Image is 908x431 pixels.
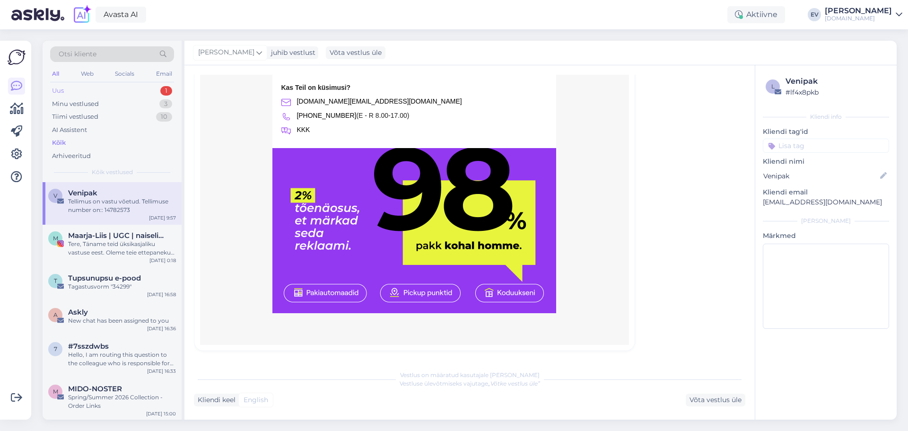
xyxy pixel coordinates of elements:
[52,86,64,96] div: Uus
[50,68,61,80] div: All
[159,99,172,109] div: 3
[297,112,356,119] a: [PHONE_NUMBER]
[68,308,88,317] span: Askly
[156,112,172,122] div: 10
[400,371,540,378] span: Vestlus on määratud kasutajale [PERSON_NAME]
[283,113,290,120] img: c9e6d04f-c501-3545-abac-c97442e2d4b3.png
[54,345,57,352] span: 7
[488,380,540,387] i: „Võtke vestlus üle”
[149,214,176,221] div: [DATE] 9:57
[786,76,886,87] div: Venipak
[281,127,291,135] img: 0a8aa7b6-fc33-b5ac-d67e-11313c8a4327.png
[198,47,254,58] span: [PERSON_NAME]
[59,49,96,59] span: Otsi kliente
[763,139,889,153] input: Lisa tag
[68,393,176,410] div: Spring/Summer 2026 Collection - Order Links
[146,410,176,417] div: [DATE] 15:00
[686,394,745,406] div: Võta vestlus üle
[68,197,176,214] div: Tellimus on vastu võetud. Tellimuse number on:: 14782573
[147,368,176,375] div: [DATE] 16:33
[808,8,821,21] div: EV
[281,84,350,91] strong: Kas Teil on küsimusi?
[52,125,87,135] div: AI Assistent
[68,351,176,368] div: Hello, I am routing this question to the colleague who is responsible for this topic. The reply m...
[68,385,122,393] span: MIDO-NOSTER
[147,291,176,298] div: [DATE] 16:58
[8,48,26,66] img: Askly Logo
[297,97,462,105] a: [DOMAIN_NAME][EMAIL_ADDRESS][DOMAIN_NAME]
[400,380,540,387] span: Vestluse ülevõtmiseks vajutage
[79,68,96,80] div: Web
[113,68,136,80] div: Socials
[825,7,892,15] div: [PERSON_NAME]
[763,231,889,241] p: Märkmed
[53,235,58,242] span: M
[52,99,99,109] div: Minu vestlused
[52,112,98,122] div: Tiimi vestlused
[763,113,889,121] div: Kliendi info
[53,311,58,318] span: A
[160,86,172,96] div: 1
[763,187,889,197] p: Kliendi email
[149,257,176,264] div: [DATE] 0:18
[194,395,236,405] div: Kliendi keel
[68,189,97,197] span: Venipak
[53,388,58,395] span: M
[54,277,57,284] span: T
[68,240,176,257] div: Tere, Täname teid üksikasjaliku vastuse eest. Oleme teie ettepaneku edastanud vastutavale kolleeg...
[52,138,66,148] div: Kõik
[727,6,785,23] div: Aktiivne
[154,68,174,80] div: Email
[53,192,57,199] span: V
[52,151,91,161] div: Arhiveeritud
[825,7,902,22] a: [PERSON_NAME][DOMAIN_NAME]
[244,395,268,405] span: English
[96,7,146,23] a: Avasta AI
[825,15,892,22] div: [DOMAIN_NAME]
[763,197,889,207] p: [EMAIL_ADDRESS][DOMAIN_NAME]
[68,342,109,351] span: #7sszdwbs
[297,126,310,133] a: KKK
[68,282,176,291] div: Tagastusvorm "34299"
[771,83,775,90] span: l
[763,127,889,137] p: Kliendi tag'id
[763,157,889,167] p: Kliendi nimi
[763,217,889,225] div: [PERSON_NAME]
[296,108,462,123] td: (E - R 8.00-17.00)
[68,317,176,325] div: New chat has been assigned to you
[267,48,315,58] div: juhib vestlust
[92,168,133,176] span: Kõik vestlused
[72,5,92,25] img: explore-ai
[786,87,886,97] div: # lf4x8pkb
[68,231,166,240] span: Maarja-Liis | UGC | naiselikkus | tervis | ilu | reisimine
[763,171,878,181] input: Lisa nimi
[281,99,291,106] img: 6af93b6b-a402-841f-54d3-2f65829e9328.png
[326,46,385,59] div: Võta vestlus üle
[147,325,176,332] div: [DATE] 16:36
[68,274,141,282] span: Tupsunupsu e-pood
